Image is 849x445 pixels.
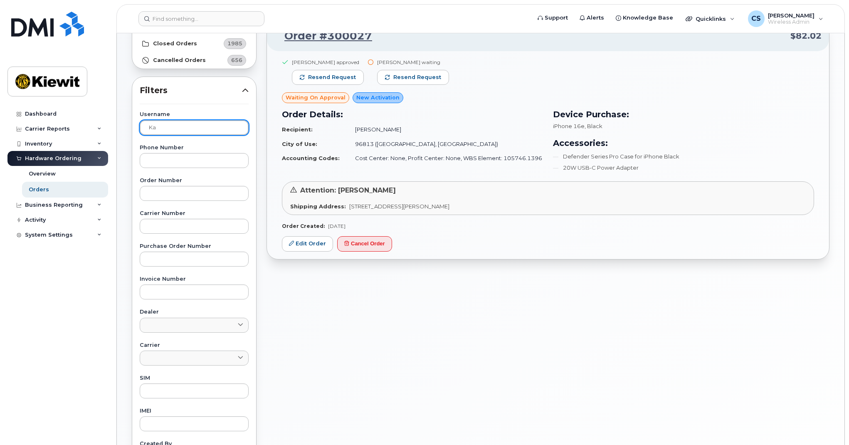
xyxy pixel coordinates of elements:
h3: Accessories: [553,137,814,149]
div: [PERSON_NAME] approved [292,59,364,66]
label: Dealer [140,309,249,315]
span: Alerts [587,14,604,22]
strong: Shipping Address: [290,203,346,210]
span: Attention: [PERSON_NAME] [300,186,396,194]
span: CS [751,14,761,24]
a: Knowledge Base [610,10,679,26]
label: Invoice Number [140,277,249,282]
a: Edit Order [282,236,333,252]
div: [PERSON_NAME] waiting [377,59,449,66]
strong: City of Use: [282,141,317,147]
td: Cost Center: None, Profit Center: None, WBS Element: 105746.1396 [348,151,543,166]
td: [PERSON_NAME] [348,122,543,137]
label: Username [140,112,249,117]
a: Closed Orders1985 [132,35,256,52]
a: Cancelled Orders656 [132,52,256,69]
span: Knowledge Base [623,14,673,22]
span: 656 [231,56,242,64]
strong: Accounting Codes: [282,155,340,161]
span: [DATE] [328,223,346,229]
label: Purchase Order Number [140,244,249,249]
span: 1985 [227,40,242,47]
strong: Closed Orders [153,40,197,47]
span: $82.02 [790,30,822,42]
span: , Black [585,123,602,129]
label: IMEI [140,408,249,414]
strong: Recipient: [282,126,313,133]
span: New Activation [356,94,400,101]
span: iPhone 16e [553,123,585,129]
label: SIM [140,376,249,381]
li: 20W USB-C Power Adapter [553,164,814,172]
label: Order Number [140,178,249,183]
button: Resend request [377,70,449,85]
li: Defender Series Pro Case for iPhone Black [553,153,814,161]
strong: Order Created: [282,223,325,229]
iframe: Messenger Launcher [813,409,843,439]
label: Carrier Number [140,211,249,216]
div: Quicklinks [680,10,740,27]
label: Carrier [140,343,249,348]
a: Support [532,10,574,26]
input: Find something... [138,11,264,26]
a: Alerts [574,10,610,26]
h3: Order Details: [282,108,543,121]
div: Corey Schmitz [742,10,829,27]
span: [PERSON_NAME] [768,12,814,19]
label: Phone Number [140,145,249,151]
td: 96813 ([GEOGRAPHIC_DATA], [GEOGRAPHIC_DATA]) [348,137,543,151]
span: Support [545,14,568,22]
h3: Device Purchase: [553,108,814,121]
span: Quicklinks [696,15,726,22]
span: Wireless Admin [768,19,814,25]
a: Order #300027 [274,29,372,44]
span: [STREET_ADDRESS][PERSON_NAME] [349,203,449,210]
span: Resend request [308,74,356,81]
strong: Cancelled Orders [153,57,206,64]
button: Resend request [292,70,364,85]
span: Resend request [393,74,441,81]
span: Filters [140,84,242,96]
button: Cancel Order [337,236,392,252]
span: Waiting On Approval [286,94,346,101]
